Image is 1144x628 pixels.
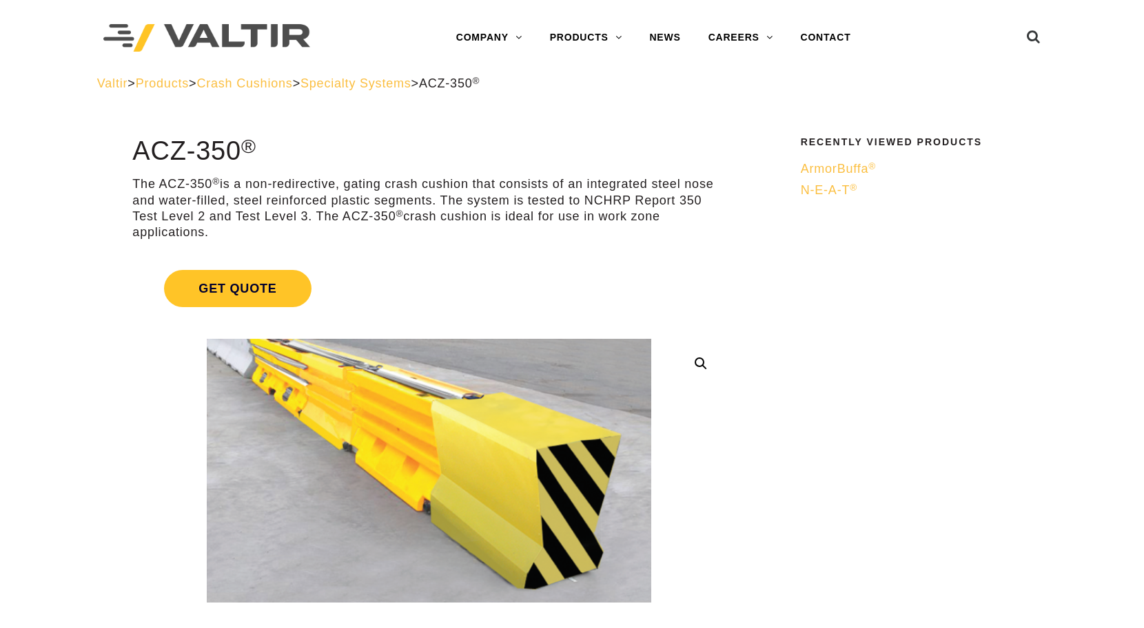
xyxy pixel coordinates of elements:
[850,182,857,193] sup: ®
[695,24,787,52] a: CAREERS
[132,176,725,241] p: The ACZ-350 is a non-redirective, gating crash cushion that consists of an integrated steel nose ...
[787,24,865,52] a: CONTACT
[136,76,189,90] a: Products
[801,161,1039,177] a: ArmorBuffa®
[473,76,480,86] sup: ®
[132,137,725,166] h1: ACZ-350
[103,24,310,52] img: Valtir
[801,162,876,176] span: ArmorBuffa
[396,209,403,219] sup: ®
[300,76,411,90] a: Specialty Systems
[212,176,220,187] sup: ®
[97,76,1047,92] div: > > > >
[868,161,876,171] sup: ®
[164,270,311,307] span: Get Quote
[801,182,1039,198] a: N-E-A-T®
[442,24,536,52] a: COMPANY
[241,135,256,157] sup: ®
[635,24,694,52] a: NEWS
[688,351,713,376] a: 🔍
[419,76,480,90] span: ACZ-350
[536,24,636,52] a: PRODUCTS
[801,183,857,197] span: N-E-A-T
[801,137,1039,147] h2: Recently Viewed Products
[196,76,292,90] a: Crash Cushions
[132,253,725,324] a: Get Quote
[97,76,127,90] a: Valtir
